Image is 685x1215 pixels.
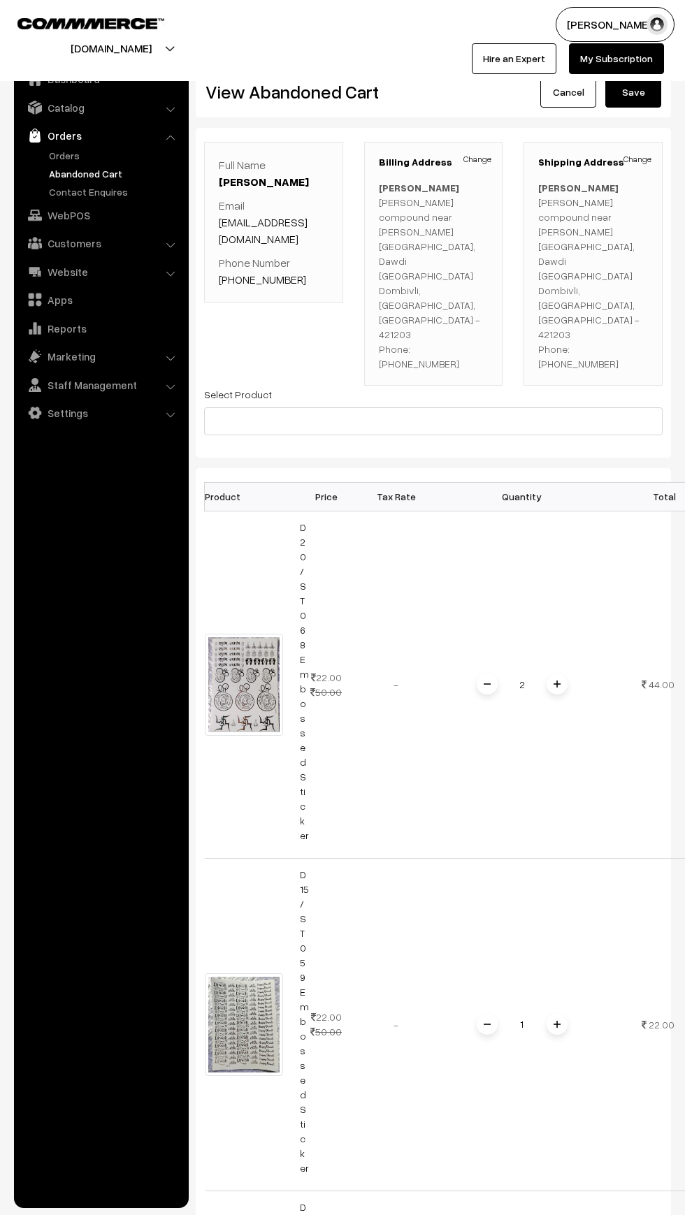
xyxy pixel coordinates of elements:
[379,182,459,194] b: [PERSON_NAME]
[556,7,675,42] button: [PERSON_NAME]…
[17,18,164,29] img: COMMMERCE
[538,157,648,168] h3: Shipping Address
[17,95,184,120] a: Catalog
[45,166,184,181] a: Abandoned Cart
[569,43,664,74] a: My Subscription
[300,521,309,841] a: D20/ ST068 Embossed Sticker
[219,157,329,190] p: Full Name
[22,31,201,66] button: [DOMAIN_NAME]
[300,868,309,1174] a: D15 / ST059 Embossed Sticker
[17,316,184,341] a: Reports
[206,81,423,103] h2: View Abandoned Cart
[205,482,291,511] th: Product
[649,1019,675,1031] span: 22.00
[219,254,329,288] p: Phone Number
[394,678,398,690] span: -
[484,681,491,687] img: minus
[219,272,306,286] a: [PHONE_NUMBER]
[17,203,184,228] a: WebPOS
[17,344,184,369] a: Marketing
[361,482,431,511] th: Tax Rate
[17,123,184,148] a: Orders
[649,678,675,690] span: 44.00
[538,180,648,371] p: [PERSON_NAME] compound near [PERSON_NAME][GEOGRAPHIC_DATA], Dawdi [GEOGRAPHIC_DATA] Dombivli, [GE...
[219,197,329,247] p: Email
[291,511,361,858] td: 22.00
[45,184,184,199] a: Contact Enquires
[623,153,651,166] a: Change
[379,180,489,371] p: [PERSON_NAME] compound near [PERSON_NAME][GEOGRAPHIC_DATA], Dawdi [GEOGRAPHIC_DATA] Dombivli, [GE...
[291,858,361,1191] td: 22.00
[17,287,184,312] a: Apps
[538,182,619,194] b: [PERSON_NAME]
[205,973,283,1075] img: 1719641169955-233399679.png
[205,634,283,736] img: 1719641169106-225148805.png
[540,77,596,108] a: Cancel
[310,1026,342,1038] strike: 50.00
[484,1021,491,1028] img: minus
[204,387,272,402] label: Select Product
[554,681,561,687] img: plusI
[219,215,308,246] a: [EMAIL_ADDRESS][DOMAIN_NAME]
[310,686,342,698] strike: 50.00
[463,153,491,166] a: Change
[431,482,613,511] th: Quantity
[17,400,184,425] a: Settings
[394,1019,398,1031] span: -
[472,43,556,74] a: Hire an Expert
[45,148,184,163] a: Orders
[17,372,184,398] a: Staff Management
[554,1021,561,1028] img: plusI
[647,14,668,35] img: user
[605,77,661,108] button: Save
[17,231,184,256] a: Customers
[17,259,184,284] a: Website
[219,175,309,189] a: [PERSON_NAME]
[291,482,361,511] th: Price
[17,14,140,31] a: COMMMERCE
[379,157,489,168] h3: Billing Address
[613,482,683,511] th: Total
